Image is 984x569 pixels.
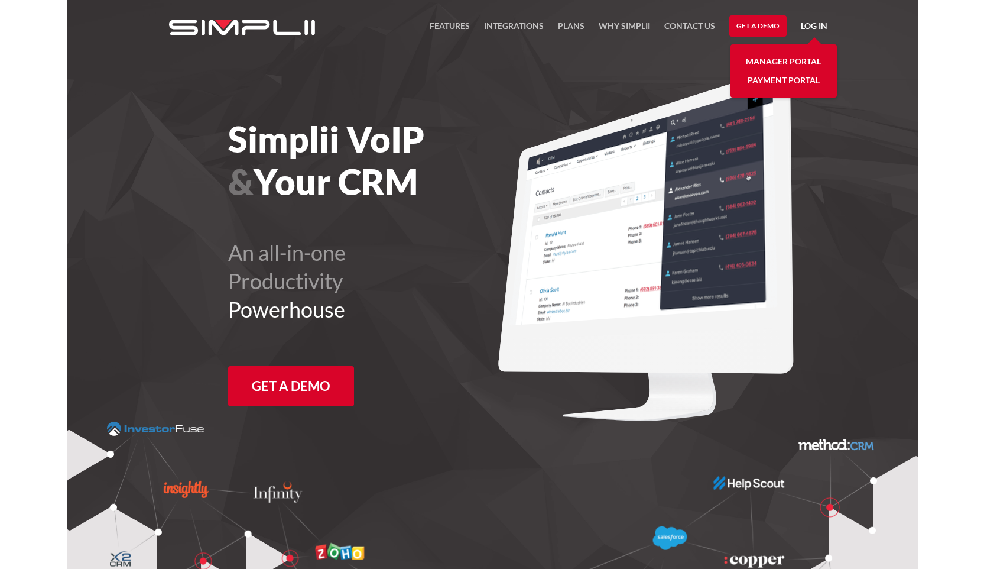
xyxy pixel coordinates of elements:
[430,19,470,40] a: FEATURES
[228,118,557,203] h1: Simplii VoIP Your CRM
[748,71,820,90] a: Payment Portal
[664,19,715,40] a: Contact US
[484,19,544,40] a: Integrations
[228,160,254,203] span: &
[228,366,354,406] a: Get a Demo
[228,238,557,324] h2: An all-in-one Productivity
[599,19,650,40] a: Why Simplii
[746,52,821,71] a: Manager Portal
[169,20,315,35] img: Simplii
[801,19,827,37] a: Log in
[558,19,584,40] a: Plans
[228,296,345,322] span: Powerhouse
[729,15,787,37] a: Get a Demo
